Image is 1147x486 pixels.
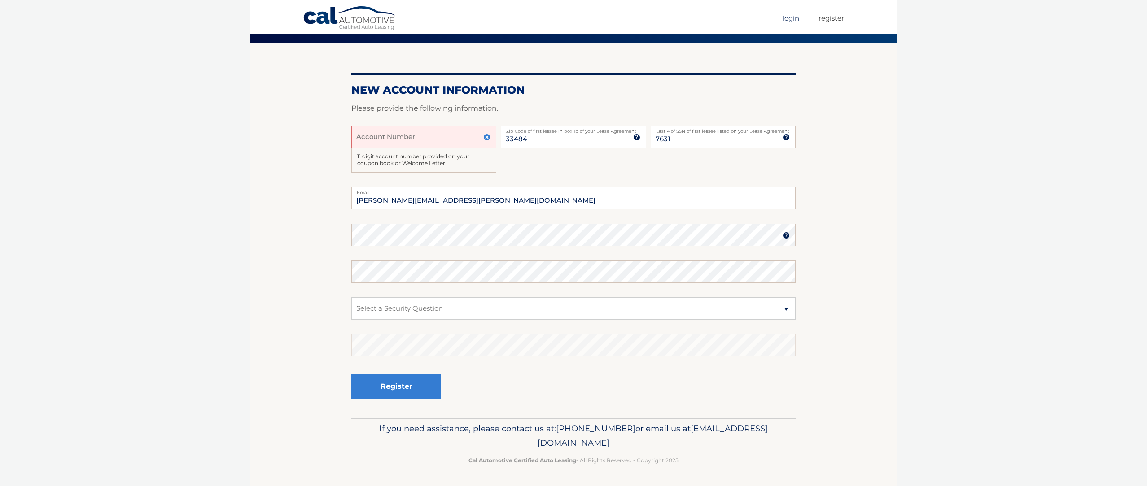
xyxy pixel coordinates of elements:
[556,423,635,434] span: [PHONE_NUMBER]
[351,374,441,399] button: Register
[351,126,496,148] input: Account Number
[351,148,496,173] div: 11 digit account number provided on your coupon book or Welcome Letter
[351,187,796,194] label: Email
[303,6,397,32] a: Cal Automotive
[468,457,576,464] strong: Cal Automotive Certified Auto Leasing
[819,11,844,26] a: Register
[357,421,790,450] p: If you need assistance, please contact us at: or email us at
[351,102,796,115] p: Please provide the following information.
[783,11,799,26] a: Login
[351,187,796,209] input: Email
[633,134,640,141] img: tooltip.svg
[651,126,796,133] label: Last 4 of SSN of first lessee listed on your Lease Agreement
[783,134,790,141] img: tooltip.svg
[651,126,796,148] input: SSN or EIN (last 4 digits only)
[783,232,790,239] img: tooltip.svg
[483,134,490,141] img: close.svg
[357,456,790,465] p: - All Rights Reserved - Copyright 2025
[351,83,796,97] h2: New Account Information
[501,126,646,148] input: Zip Code
[501,126,646,133] label: Zip Code of first lessee in box 1b of your Lease Agreement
